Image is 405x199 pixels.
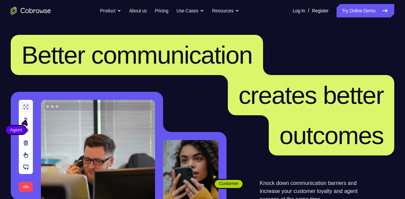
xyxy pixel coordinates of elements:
[312,4,328,17] a: Register
[308,7,309,15] span: /
[280,121,384,149] span: outcomes
[155,4,168,17] a: Pricing
[337,4,394,17] a: Try Online Demo
[293,4,305,17] a: Log In
[239,81,384,109] span: creates better
[11,7,51,15] a: Go to the home page
[129,4,147,17] a: About us
[21,41,252,69] span: Better communication
[176,4,204,17] button: Use Cases
[100,4,121,17] button: Product
[212,4,239,17] button: Resources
